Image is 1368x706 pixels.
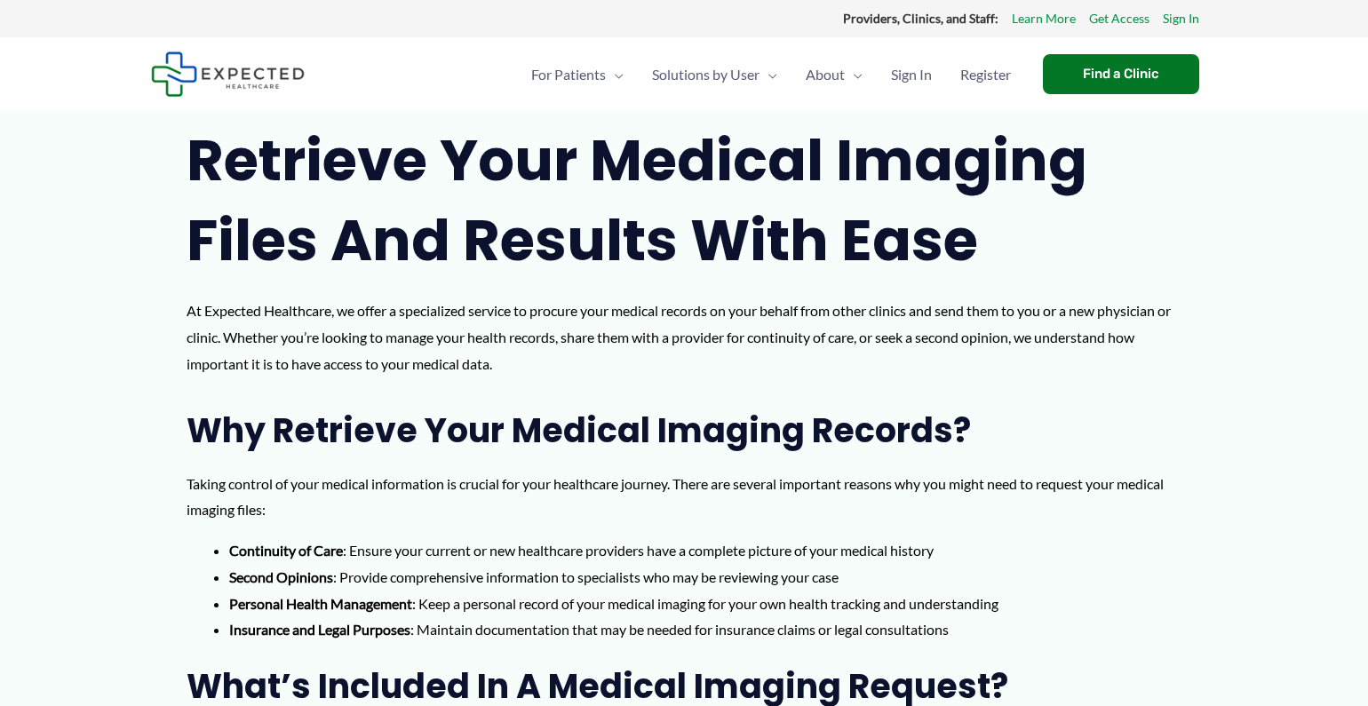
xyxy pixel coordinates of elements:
a: Learn More [1012,7,1076,30]
li: : Provide comprehensive information to specialists who may be reviewing your case [229,564,1181,591]
li: : Ensure your current or new healthcare providers have a complete picture of your medical history [229,537,1181,564]
nav: Primary Site Navigation [517,44,1025,106]
a: Sign In [1163,7,1199,30]
span: For Patients [531,44,606,106]
strong: Providers, Clinics, and Staff: [843,11,998,26]
a: Register [946,44,1025,106]
a: Solutions by UserMenu Toggle [638,44,791,106]
span: Sign In [891,44,932,106]
a: For PatientsMenu Toggle [517,44,638,106]
span: Solutions by User [652,44,760,106]
h1: Retrieve Your Medical Imaging Files and Results with Ease [187,121,1181,280]
li: : Keep a personal record of your medical imaging for your own health tracking and understanding [229,591,1181,617]
h2: Why Retrieve Your Medical Imaging Records? [187,409,1181,452]
strong: Personal Health Management [229,595,412,612]
span: Menu Toggle [606,44,624,106]
img: Expected Healthcare Logo - side, dark font, small [151,52,305,97]
a: Find a Clinic [1043,54,1199,94]
span: Menu Toggle [760,44,777,106]
span: About [806,44,845,106]
a: AboutMenu Toggle [791,44,877,106]
p: Taking control of your medical information is crucial for your healthcare journey. There are seve... [187,471,1181,523]
a: Sign In [877,44,946,106]
p: At Expected Healthcare, we offer a specialized service to procure your medical records on your be... [187,297,1181,377]
strong: Continuity of Care [229,542,343,559]
li: : Maintain documentation that may be needed for insurance claims or legal consultations [229,616,1181,643]
a: Get Access [1089,7,1149,30]
span: Register [960,44,1011,106]
strong: Second Opinions [229,568,333,585]
strong: Insurance and Legal Purposes [229,621,410,638]
span: Menu Toggle [845,44,863,106]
